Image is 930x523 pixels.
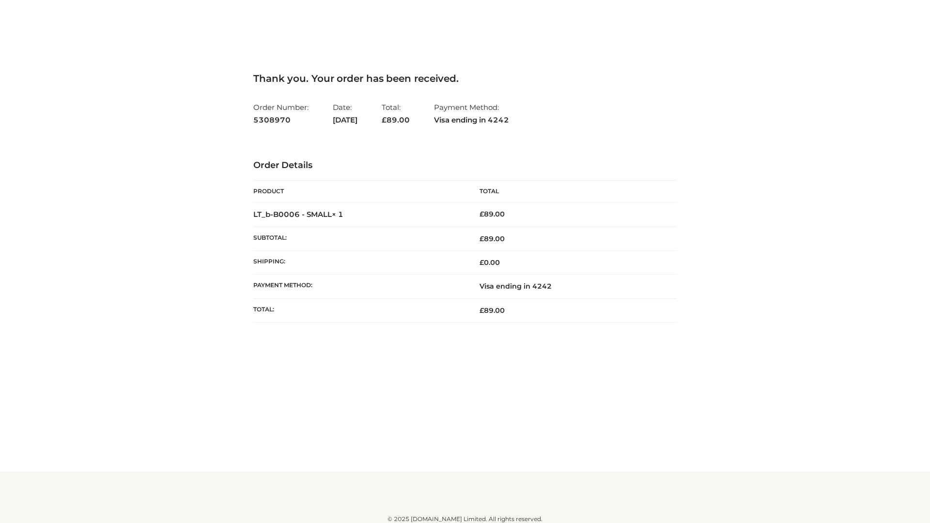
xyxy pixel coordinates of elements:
span: 89.00 [480,306,505,315]
th: Total [465,181,677,202]
span: £ [480,306,484,315]
th: Payment method: [253,275,465,298]
h3: Thank you. Your order has been received. [253,73,677,84]
bdi: 0.00 [480,258,500,267]
li: Date: [333,99,357,128]
li: Total: [382,99,410,128]
strong: Visa ending in 4242 [434,114,509,126]
th: Shipping: [253,251,465,275]
strong: [DATE] [333,114,357,126]
span: £ [480,210,484,218]
span: £ [480,258,484,267]
th: Product [253,181,465,202]
span: £ [382,115,387,124]
td: Visa ending in 4242 [465,275,677,298]
bdi: 89.00 [480,210,505,218]
span: 89.00 [480,234,505,243]
th: Subtotal: [253,227,465,250]
h3: Order Details [253,160,677,171]
span: £ [480,234,484,243]
th: Total: [253,298,465,322]
strong: LT_b-B0006 - SMALL [253,210,343,219]
span: 89.00 [382,115,410,124]
strong: 5308970 [253,114,309,126]
strong: × 1 [332,210,343,219]
li: Payment Method: [434,99,509,128]
li: Order Number: [253,99,309,128]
